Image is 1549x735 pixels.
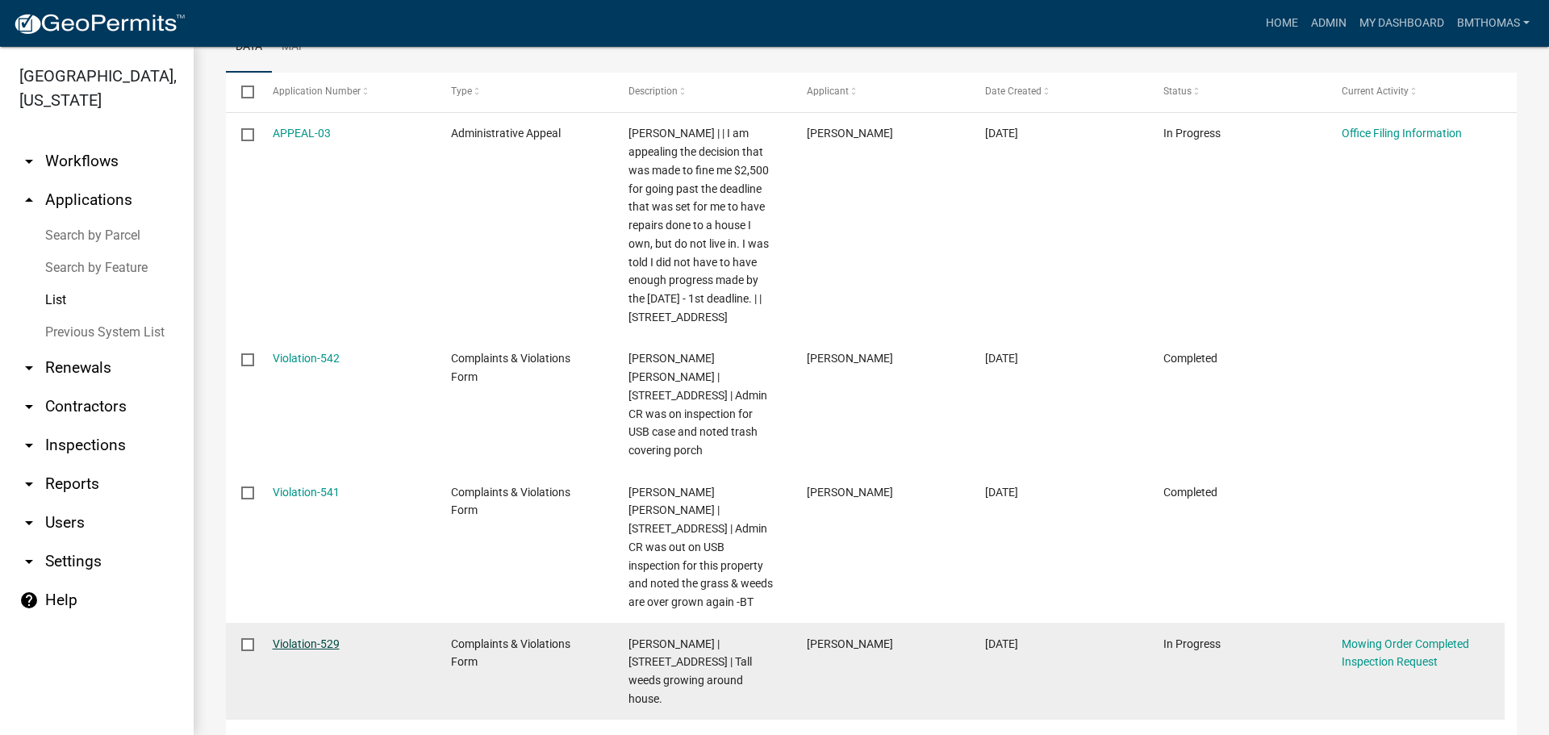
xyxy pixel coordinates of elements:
a: Violation-542 [273,352,340,365]
span: Completed [1163,486,1217,499]
span: Laney, Lisa J | 12440 S EAST STREET | Tall weeds growing around house. [628,637,752,705]
span: In Progress [1163,127,1221,140]
i: arrow_drop_down [19,552,39,571]
span: Complaints & Violations Form [451,352,570,383]
i: arrow_drop_up [19,190,39,210]
span: Complaints & Violations Form [451,486,570,517]
span: Date Created [985,86,1042,97]
i: arrow_drop_down [19,152,39,171]
i: arrow_drop_down [19,397,39,416]
a: APPEAL-03 [273,127,331,140]
a: Data [226,22,272,73]
i: arrow_drop_down [19,358,39,378]
datatable-header-cell: Date Created [970,73,1148,111]
span: Completed [1163,352,1217,365]
span: Laney, Lisa Jo | 1809 W BLAKE ST | Admin CR was on inspection for USB case and noted trash coveri... [628,352,767,457]
datatable-header-cell: Type [435,73,613,111]
a: Map [272,22,315,73]
span: Complaints & Violations Form [451,637,570,669]
datatable-header-cell: Select [226,73,257,111]
a: Violation-529 [273,637,340,650]
i: arrow_drop_down [19,513,39,532]
a: My Dashboard [1353,8,1451,39]
datatable-header-cell: Status [1148,73,1326,111]
span: Brooklyn Thomas [807,352,893,365]
a: Mowing Order Completed Inspection Request [1342,637,1469,669]
span: Brooklyn Thomas [807,486,893,499]
span: Applicant [807,86,849,97]
span: Application Number [273,86,361,97]
span: Lisa Jo Laney | | I am appealing the decision that was made to fine me $2,500 for going past the ... [628,127,769,324]
span: 09/05/2025 [985,127,1018,140]
datatable-header-cell: Applicant [791,73,970,111]
a: bmthomas [1451,8,1536,39]
span: 07/18/2025 [985,637,1018,650]
a: Office Filing Information [1342,127,1462,140]
datatable-header-cell: Description [613,73,791,111]
span: Status [1163,86,1192,97]
i: arrow_drop_down [19,436,39,455]
i: arrow_drop_down [19,474,39,494]
a: Admin [1305,8,1353,39]
span: In Progress [1163,637,1221,650]
i: help [19,591,39,610]
span: Current Activity [1342,86,1409,97]
datatable-header-cell: Current Activity [1326,73,1505,111]
span: Laney, Lisa Jo | 1809 W BLAKE ST | Admin CR was out on USB inspection for this property and noted... [628,486,773,609]
span: Administrative Appeal [451,127,561,140]
span: 08/07/2025 [985,352,1018,365]
span: Type [451,86,472,97]
a: Violation-541 [273,486,340,499]
span: Description [628,86,678,97]
span: 08/07/2025 [985,486,1018,499]
datatable-header-cell: Application Number [257,73,435,111]
a: Home [1259,8,1305,39]
span: Lisa Laney [807,127,893,140]
span: Megan Gipson [807,637,893,650]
